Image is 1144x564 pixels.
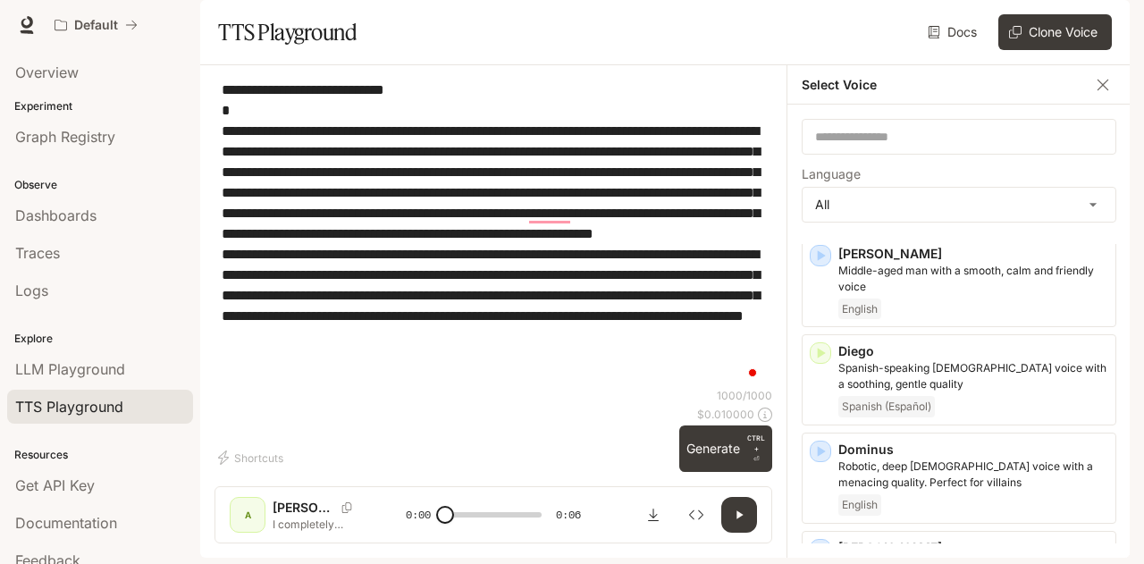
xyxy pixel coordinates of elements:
p: [PERSON_NAME] [273,499,334,517]
span: 0:06 [556,506,581,524]
p: Middle-aged man with a smooth, calm and friendly voice [838,263,1108,295]
button: GenerateCTRL +⏎ [679,425,772,472]
h1: TTS Playground [218,14,357,50]
span: English [838,494,881,516]
button: Clone Voice [998,14,1112,50]
p: CTRL + [747,433,765,454]
p: Robotic, deep male voice with a menacing quality. Perfect for villains [838,459,1108,491]
button: Inspect [678,497,714,533]
span: 0:00 [406,506,431,524]
p: Language [802,168,861,181]
p: [PERSON_NAME] [838,539,1108,557]
button: Copy Voice ID [334,502,359,513]
div: A [233,501,262,529]
p: Dominus [838,441,1108,459]
p: Diego [838,342,1108,360]
p: Default [74,18,118,33]
p: Spanish-speaking male voice with a soothing, gentle quality [838,360,1108,392]
a: Docs [924,14,984,50]
p: [PERSON_NAME] [838,245,1108,263]
p: ⏎ [747,433,765,465]
button: Shortcuts [214,443,290,472]
button: Download audio [635,497,671,533]
button: All workspaces [46,7,146,43]
p: I completely understand your frustration with this situation. Let me look into your account detai... [273,517,363,532]
span: Spanish (Español) [838,396,935,417]
div: All [803,188,1115,222]
textarea: To enrich screen reader interactions, please activate Accessibility in Grammarly extension settings [222,80,765,388]
span: English [838,299,881,320]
